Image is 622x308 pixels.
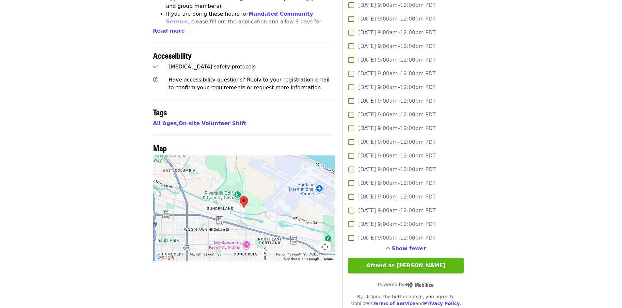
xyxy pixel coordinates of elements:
span: [DATE] 9:00am–12:00pm PDT [358,56,436,64]
span: [DATE] 9:00am–12:00pm PDT [358,193,436,201]
span: [DATE] 9:00am–12:00pm PDT [358,29,436,37]
span: [DATE] 9:00am–12:00pm PDT [358,152,436,160]
span: Have accessibility questions? Reply to your registration email to confirm your requirements or re... [168,77,329,91]
span: [DATE] 9:00am–12:00pm PDT [358,179,436,187]
i: question-circle icon [153,77,158,83]
span: Map [153,142,167,154]
span: [DATE] 9:00am–12:00pm PDT [358,220,436,228]
span: [DATE] 9:00am–12:00pm PDT [358,207,436,214]
span: Accessibility [153,50,192,61]
span: [DATE] 9:00am–12:00pm PDT [358,125,436,132]
button: Map camera controls [318,241,331,254]
i: check icon [153,64,158,70]
a: Terms [323,257,333,261]
span: Tags [153,106,167,118]
span: [DATE] 9:00am–12:00pm PDT [358,1,436,9]
li: If you are doing these hours for , please fill out the application and allow 3 days for approval.... [166,10,335,41]
span: [DATE] 9:00am–12:00pm PDT [358,234,436,242]
span: Show fewer [391,245,426,252]
span: Powered by [378,282,434,287]
span: [DATE] 9:00am–12:00pm PDT [358,166,436,173]
img: Powered by Mobilize [405,282,434,288]
span: Read more [153,28,185,34]
button: Read more [153,27,185,35]
span: , [153,120,179,126]
span: [DATE] 9:00am–12:00pm PDT [358,15,436,23]
div: [MEDICAL_DATA] safety protocols [168,63,335,71]
img: Google [155,253,176,261]
span: [DATE] 9:00am–12:00pm PDT [358,138,436,146]
span: Map data ©2025 Google [284,257,319,261]
a: Terms of Service [373,301,415,306]
a: Open this area in Google Maps (opens a new window) [155,253,176,261]
a: All Ages [153,120,177,126]
span: [DATE] 9:00am–12:00pm PDT [358,42,436,50]
button: See more timeslots [386,245,426,253]
span: [DATE] 9:00am–12:00pm PDT [358,83,436,91]
span: [DATE] 9:00am–12:00pm PDT [358,97,436,105]
button: Attend as [PERSON_NAME] [348,258,463,273]
span: [DATE] 9:00am–12:00pm PDT [358,111,436,119]
span: [DATE] 9:00am–12:00pm PDT [358,70,436,78]
a: On-site Volunteer Shift [179,120,246,126]
a: Privacy Policy [424,301,460,306]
